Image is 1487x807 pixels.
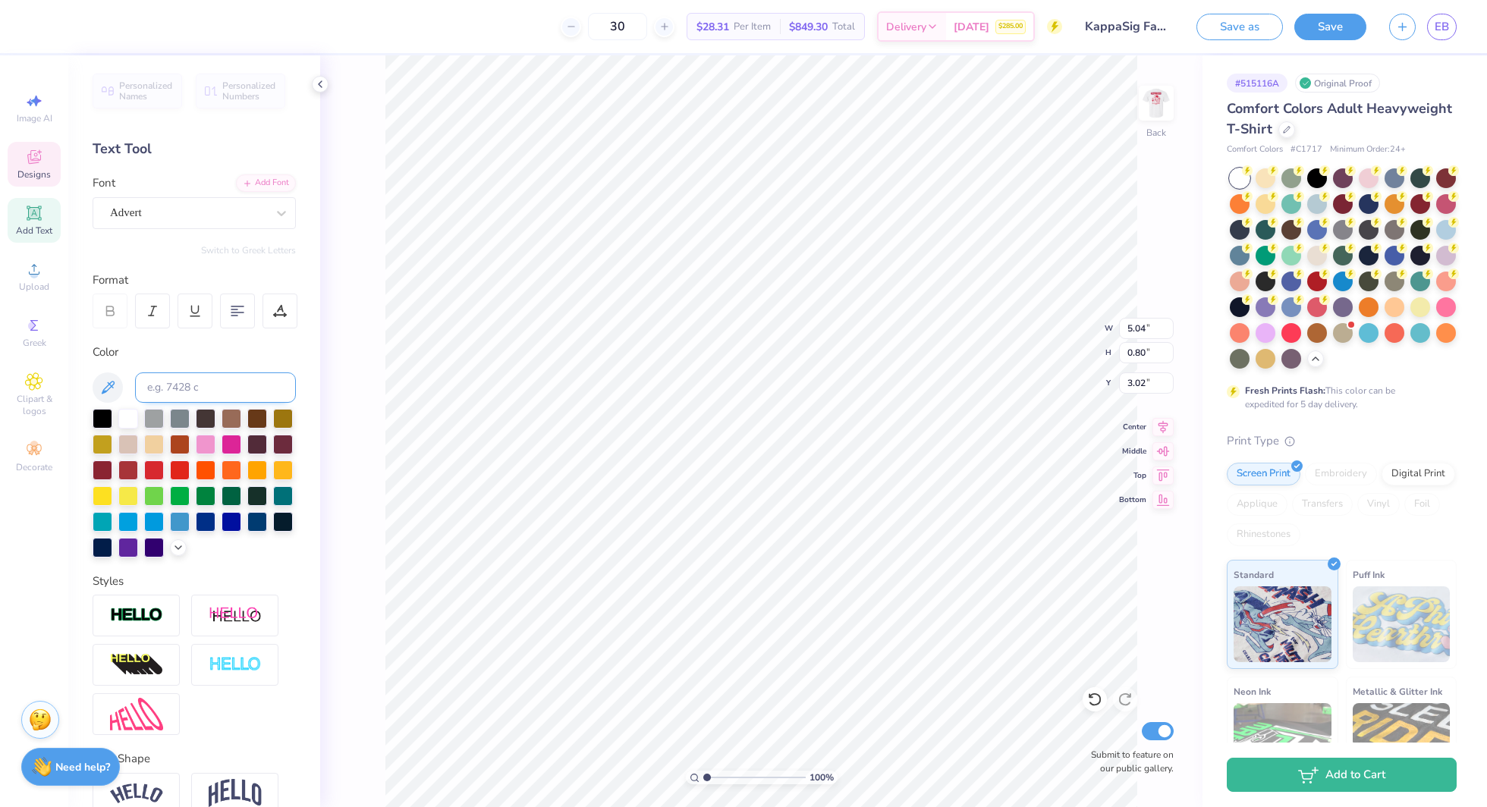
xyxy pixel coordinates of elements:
span: 100 % [810,771,834,784]
span: Comfort Colors [1227,143,1283,156]
span: Comfort Colors Adult Heavyweight T-Shirt [1227,99,1452,138]
span: $849.30 [789,19,828,35]
img: Metallic & Glitter Ink [1353,703,1451,779]
img: Puff Ink [1353,586,1451,662]
label: Font [93,174,115,192]
div: Format [93,272,297,289]
span: Decorate [16,461,52,473]
span: # C1717 [1291,143,1322,156]
div: Applique [1227,493,1287,516]
img: Negative Space [209,656,262,674]
span: $285.00 [998,21,1023,32]
img: Free Distort [110,698,163,730]
div: Text Shape [93,750,296,768]
span: Top [1119,470,1146,481]
button: Save as [1196,14,1283,40]
div: Digital Print [1382,463,1455,485]
span: Per Item [734,19,771,35]
button: Add to Cart [1227,758,1457,792]
input: e.g. 7428 c [135,372,296,403]
div: Transfers [1292,493,1353,516]
a: EB [1427,14,1457,40]
div: Embroidery [1305,463,1377,485]
div: # 515116A [1227,74,1287,93]
span: Standard [1234,567,1274,582]
strong: Fresh Prints Flash: [1245,385,1325,397]
button: Switch to Greek Letters [201,244,296,256]
img: Neon Ink [1234,703,1331,779]
img: Stroke [110,607,163,624]
input: Untitled Design [1074,11,1185,42]
span: Greek [23,337,46,349]
span: Puff Ink [1353,567,1385,582]
span: Personalized Names [119,80,173,102]
span: Middle [1119,446,1146,457]
button: Save [1294,14,1366,40]
span: Personalized Numbers [222,80,276,102]
div: Text Tool [93,139,296,159]
img: Standard [1234,586,1331,662]
img: Arc [110,783,163,804]
span: Total [832,19,855,35]
span: Minimum Order: 24 + [1330,143,1406,156]
div: Foil [1404,493,1440,516]
span: Add Text [16,225,52,237]
div: Styles [93,573,296,590]
span: Designs [17,168,51,181]
div: Original Proof [1295,74,1380,93]
div: Rhinestones [1227,523,1300,546]
span: Metallic & Glitter Ink [1353,683,1442,699]
span: Neon Ink [1234,683,1271,699]
img: 3d Illusion [110,653,163,677]
span: Image AI [17,112,52,124]
span: Bottom [1119,495,1146,505]
input: – – [588,13,647,40]
div: Add Font [236,174,296,192]
label: Submit to feature on our public gallery. [1083,748,1174,775]
span: Upload [19,281,49,293]
div: Color [93,344,296,361]
strong: Need help? [55,760,110,774]
span: $28.31 [696,19,729,35]
div: Screen Print [1227,463,1300,485]
div: This color can be expedited for 5 day delivery. [1245,384,1432,411]
div: Back [1146,126,1166,140]
div: Vinyl [1357,493,1400,516]
span: Clipart & logos [8,393,61,417]
span: [DATE] [954,19,989,35]
img: Back [1141,88,1171,118]
img: Shadow [209,606,262,625]
span: Delivery [886,19,926,35]
div: Print Type [1227,432,1457,450]
span: Center [1119,422,1146,432]
span: EB [1435,18,1449,36]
